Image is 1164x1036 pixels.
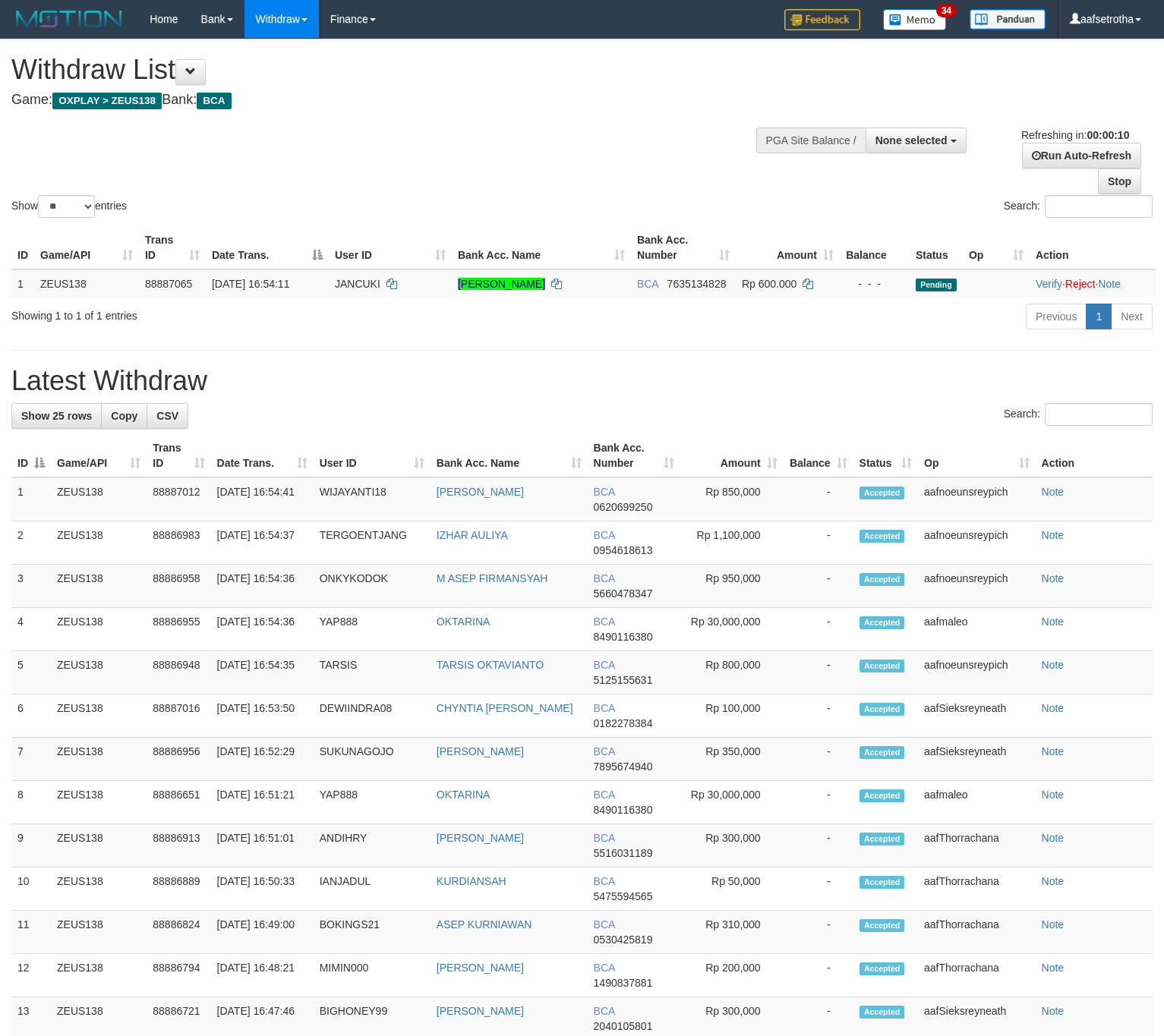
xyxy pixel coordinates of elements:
td: Rp 100,000 [680,694,784,738]
a: Note [1042,875,1065,887]
span: Accepted [860,746,905,759]
th: Action [1030,226,1156,269]
td: - [784,477,853,521]
input: Search: [1045,403,1153,426]
span: 34 [936,4,957,17]
td: ZEUS138 [51,521,147,565]
th: Trans ID: activate to sort column ascending [139,226,206,269]
th: Bank Acc. Number: activate to sort column ascending [631,226,736,269]
h4: Game: Bank: [11,93,761,108]
input: Search: [1045,195,1153,218]
td: Rp 30,000,000 [680,608,784,651]
span: Accepted [860,789,905,802]
td: IANJADUL [314,868,431,911]
a: 1 [1086,304,1112,329]
td: - [784,911,853,954]
td: 88886651 [147,781,210,824]
td: YAP888 [314,608,431,651]
td: 3 [11,565,51,608]
span: 88887065 [145,278,192,290]
td: [DATE] 16:49:00 [211,911,314,954]
a: Note [1042,659,1065,671]
td: Rp 350,000 [680,738,784,781]
td: - [784,781,853,824]
td: - [784,954,853,997]
td: - [784,521,853,565]
span: Accepted [860,660,905,672]
td: ZEUS138 [51,868,147,911]
span: Copy 0530425819 to clipboard [594,934,653,946]
td: ANDIHRY [314,824,431,868]
span: Accepted [860,487,905,499]
th: Trans ID: activate to sort column ascending [147,434,210,477]
th: Status [910,226,963,269]
td: aafmaleo [918,608,1036,651]
a: Stop [1098,168,1141,194]
a: Note [1042,702,1065,714]
th: ID: activate to sort column descending [11,434,51,477]
td: 1 [11,477,51,521]
td: [DATE] 16:54:36 [211,608,314,651]
td: ZEUS138 [51,738,147,781]
span: Copy [111,410,137,422]
span: BCA [594,659,615,671]
span: BCA [594,832,615,844]
a: Next [1111,304,1153,329]
td: aafThorrachana [918,911,1036,954]
a: IZHAR AULIYA [437,529,508,541]
img: MOTION_logo.png [11,8,127,30]
span: Accepted [860,962,905,975]
th: Status: activate to sort column ascending [853,434,918,477]
span: Refreshing in: [1021,129,1129,141]
span: BCA [197,93,231,109]
td: 12 [11,954,51,997]
td: ZEUS138 [51,477,147,521]
td: aafThorrachana [918,824,1036,868]
span: Accepted [860,616,905,629]
a: Note [1042,486,1065,498]
td: Rp 300,000 [680,824,784,868]
th: Game/API: activate to sort column ascending [34,226,139,269]
td: Rp 800,000 [680,651,784,694]
span: Copy 1490837881 to clipboard [594,977,653,989]
td: Rp 30,000,000 [680,781,784,824]
td: ZEUS138 [51,694,147,738]
td: aafThorrachana [918,868,1036,911]
h1: Latest Withdraw [11,366,1153,396]
div: PGA Site Balance / [756,128,866,153]
td: aafnoeunsreypich [918,521,1036,565]
span: Copy 5660478347 to clipboard [594,587,653,600]
td: [DATE] 16:54:41 [211,477,314,521]
td: ZEUS138 [51,651,147,694]
a: Note [1042,529,1065,541]
td: Rp 50,000 [680,868,784,911]
strong: 00:00:10 [1087,129,1129,141]
td: Rp 850,000 [680,477,784,521]
span: Accepted [860,833,905,845]
a: Note [1042,962,1065,974]
td: [DATE] 16:54:37 [211,521,314,565]
td: ONKYKODOK [314,565,431,608]
span: Accepted [860,703,905,716]
a: Run Auto-Refresh [1022,143,1141,168]
td: aafThorrachana [918,954,1036,997]
td: WIJAYANTI18 [314,477,431,521]
td: [DATE] 16:51:21 [211,781,314,824]
th: Action [1036,434,1153,477]
td: 88887016 [147,694,210,738]
a: Verify [1036,278,1062,290]
button: None selected [866,128,967,153]
td: · · [1030,269,1156,298]
th: ID [11,226,34,269]
th: Date Trans.: activate to sort column ascending [211,434,314,477]
td: [DATE] 16:50:33 [211,868,314,911]
td: 88886956 [147,738,210,781]
span: Copy 5516031189 to clipboard [594,847,653,859]
td: - [784,868,853,911]
th: Amount: activate to sort column ascending [680,434,784,477]
span: Copy 0620699250 to clipboard [594,501,653,513]
td: ZEUS138 [51,911,147,954]
span: BCA [594,572,615,584]
a: [PERSON_NAME] [437,745,524,757]
td: - [784,651,853,694]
